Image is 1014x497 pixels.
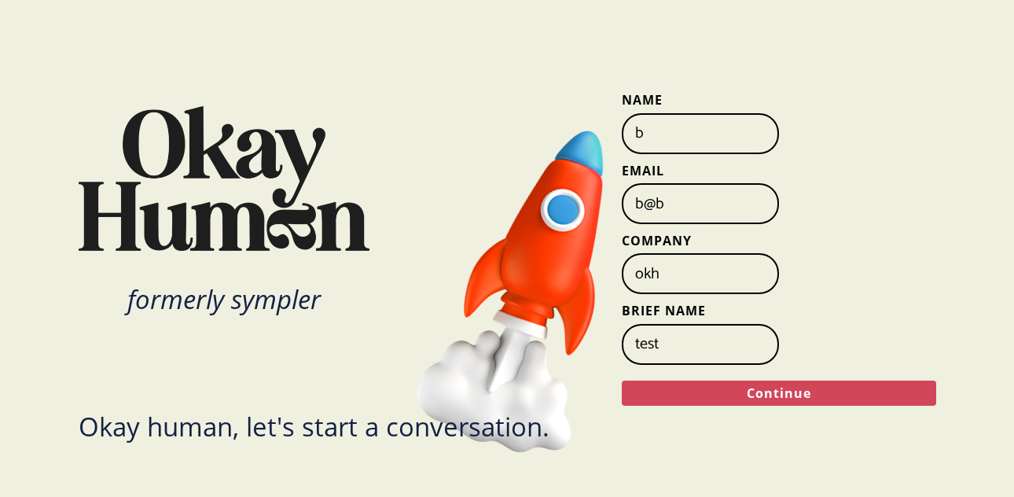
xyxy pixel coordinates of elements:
[79,106,369,251] img: Okay Human Logo
[622,91,936,109] label: Name
[403,102,674,473] img: Rocket Ship
[622,302,936,319] label: Brief Name
[622,381,936,406] button: Continue
[622,162,936,179] label: Email
[622,232,936,249] label: Company
[79,286,369,312] div: formerly sympler
[79,414,549,440] div: Okay human, let's start a conversation.
[79,106,448,312] a: Okay Human Logoformerly sympler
